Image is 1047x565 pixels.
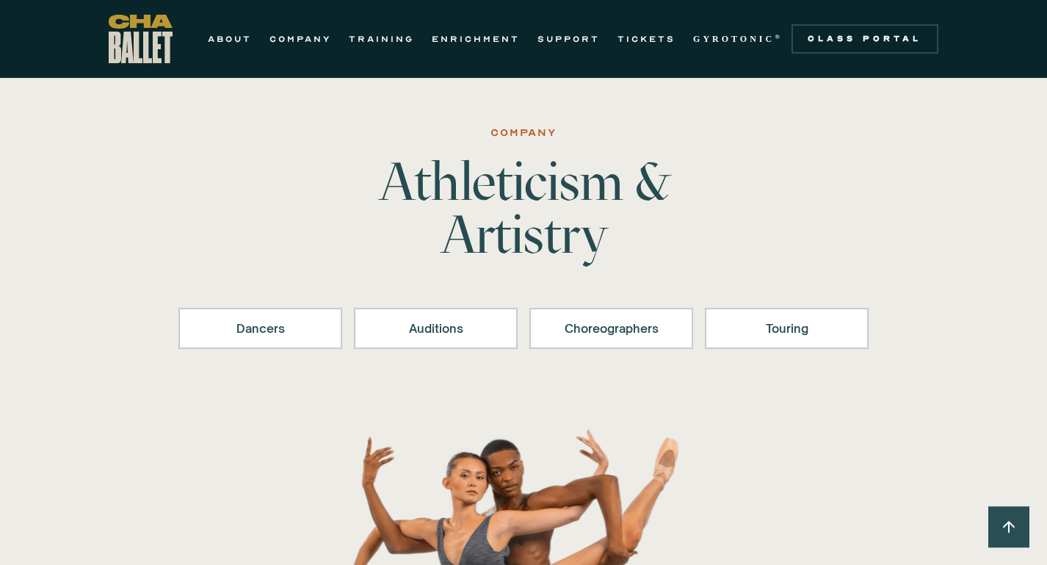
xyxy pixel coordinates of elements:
div: Choreographers [548,320,674,337]
a: Class Portal [791,24,938,54]
a: SUPPORT [537,30,600,48]
a: TICKETS [617,30,675,48]
div: Auditions [373,320,499,337]
a: ABOUT [208,30,252,48]
strong: GYROTONIC [693,34,775,44]
a: ENRICHMENT [432,30,520,48]
div: Touring [724,320,849,337]
a: home [109,15,173,63]
sup: ® [775,33,783,40]
a: Auditions [354,308,518,349]
a: Choreographers [529,308,693,349]
a: TRAINING [349,30,414,48]
div: Class Portal [800,33,930,45]
div: Company [490,124,557,142]
a: Dancers [178,308,342,349]
a: Touring [705,308,869,349]
a: COMPANY [269,30,331,48]
div: Dancers [198,320,323,337]
h1: Athleticism & Artistry [294,155,753,261]
a: GYROTONIC® [693,30,783,48]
